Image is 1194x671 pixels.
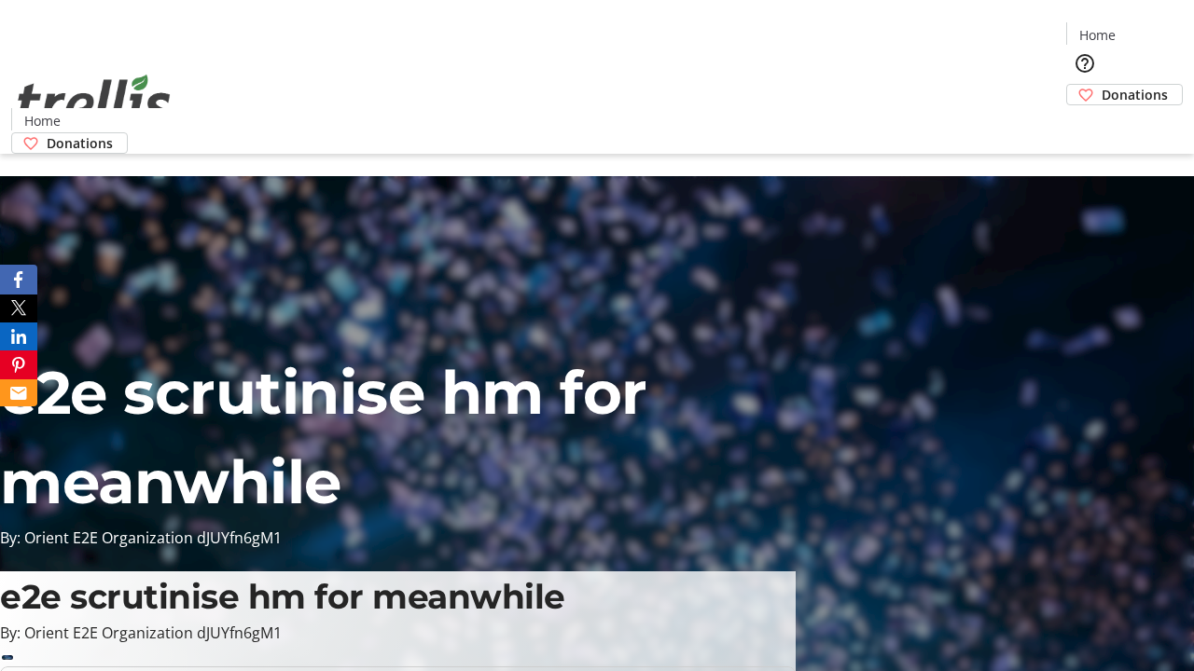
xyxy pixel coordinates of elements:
[1067,25,1127,45] a: Home
[11,132,128,154] a: Donations
[1066,105,1104,143] button: Cart
[1066,45,1104,82] button: Help
[47,133,113,153] span: Donations
[1079,25,1116,45] span: Home
[11,54,177,147] img: Orient E2E Organization dJUYfn6gM1's Logo
[1102,85,1168,104] span: Donations
[1066,84,1183,105] a: Donations
[12,111,72,130] a: Home
[24,111,61,130] span: Home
